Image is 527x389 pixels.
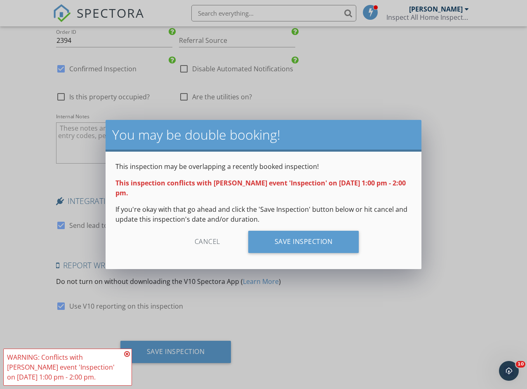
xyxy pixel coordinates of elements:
[112,127,415,143] h2: You may be double booking!
[115,178,406,197] strong: This inspection conflicts with [PERSON_NAME] event 'Inspection' on [DATE] 1:00 pm - 2:00 pm.
[7,352,122,382] div: WARNING: Conflicts with [PERSON_NAME] event 'Inspection' on [DATE] 1:00 pm - 2:00 pm.
[115,204,412,224] p: If you're okay with that go ahead and click the 'Save Inspection' button below or hit cancel and ...
[115,162,412,171] p: This inspection may be overlapping a recently booked inspection!
[499,361,519,381] iframe: Intercom live chat
[168,231,247,253] div: Cancel
[248,231,359,253] div: Save Inspection
[516,361,525,368] span: 10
